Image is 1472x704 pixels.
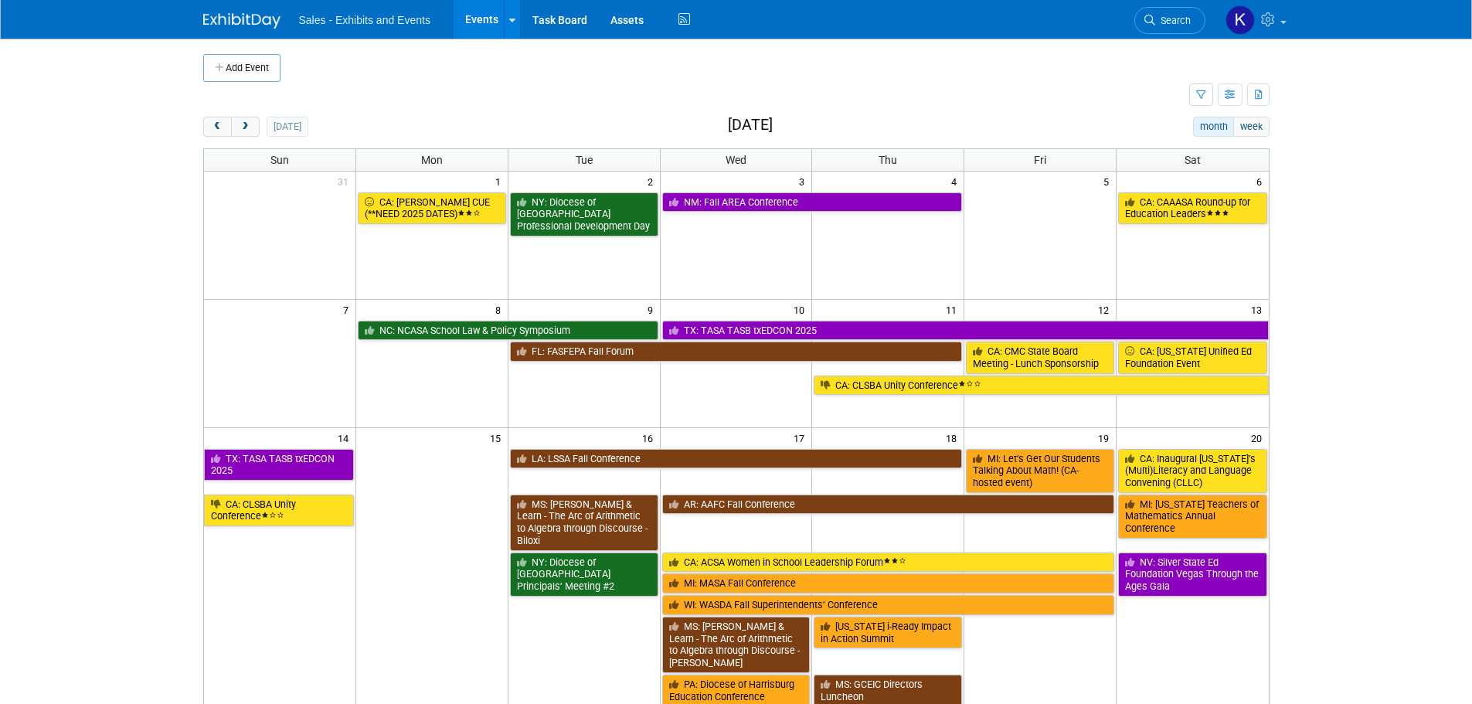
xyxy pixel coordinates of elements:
a: [US_STATE] i-Ready Impact in Action Summit [814,617,962,648]
a: NM: Fall AREA Conference [662,192,963,213]
button: [DATE] [267,117,308,137]
a: MS: [PERSON_NAME] & Learn - The Arc of Arithmetic to Algebra through Discourse - [PERSON_NAME] [662,617,811,673]
a: TX: TASA TASB txEDCON 2025 [662,321,1269,341]
a: AR: AAFC Fall Conference [662,495,1115,515]
span: 4 [950,172,964,191]
a: CA: CLSBA Unity Conference [204,495,354,526]
a: MI: Let’s Get Our Students Talking About Math! (CA-hosted event) [966,449,1114,493]
span: 6 [1255,172,1269,191]
span: 11 [944,300,964,319]
a: NC: NCASA School Law & Policy Symposium [358,321,658,341]
a: NY: Diocese of [GEOGRAPHIC_DATA] Professional Development Day [510,192,658,236]
a: CA: ACSA Women in School Leadership Forum [662,553,1115,573]
span: 7 [342,300,355,319]
img: ExhibitDay [203,13,280,29]
a: NY: Diocese of [GEOGRAPHIC_DATA] Principals’ Meeting #2 [510,553,658,597]
span: 10 [792,300,811,319]
span: 13 [1249,300,1269,319]
span: 14 [336,428,355,447]
a: LA: LSSA Fall Conference [510,449,963,469]
span: Sat [1185,154,1201,166]
a: MI: [US_STATE] Teachers of Mathematics Annual Conference [1118,495,1266,539]
span: Fri [1034,154,1046,166]
span: Mon [421,154,443,166]
span: 17 [792,428,811,447]
span: 15 [488,428,508,447]
a: Search [1134,7,1205,34]
button: week [1233,117,1269,137]
span: 31 [336,172,355,191]
span: Sun [270,154,289,166]
span: Tue [576,154,593,166]
h2: [DATE] [728,117,773,134]
span: 8 [494,300,508,319]
span: 2 [646,172,660,191]
span: 20 [1249,428,1269,447]
button: Add Event [203,54,280,82]
span: 3 [797,172,811,191]
span: Wed [726,154,746,166]
a: MI: MASA Fall Conference [662,573,1115,593]
a: CA: Inaugural [US_STATE]’s (Multi)Literacy and Language Convening (CLLC) [1118,449,1266,493]
a: NV: Silver State Ed Foundation Vegas Through the Ages Gala [1118,553,1266,597]
span: 9 [646,300,660,319]
a: CA: [PERSON_NAME] CUE (**NEED 2025 DATES) [358,192,506,224]
button: month [1193,117,1234,137]
a: WI: WASDA Fall Superintendents’ Conference [662,595,1115,615]
a: CA: [US_STATE] Unified Ed Foundation Event [1118,342,1266,373]
span: 12 [1096,300,1116,319]
span: 18 [944,428,964,447]
span: 16 [641,428,660,447]
span: 19 [1096,428,1116,447]
span: 1 [494,172,508,191]
a: MS: [PERSON_NAME] & Learn - The Arc of Arithmetic to Algebra through Discourse - Biloxi [510,495,658,551]
a: CA: CLSBA Unity Conference [814,376,1268,396]
button: next [231,117,260,137]
a: CA: CAAASA Round-up for Education Leaders [1118,192,1266,224]
img: Kara Haven [1226,5,1255,35]
span: Search [1155,15,1191,26]
span: 5 [1102,172,1116,191]
span: Thu [879,154,897,166]
span: Sales - Exhibits and Events [299,14,430,26]
button: prev [203,117,232,137]
a: TX: TASA TASB txEDCON 2025 [204,449,354,481]
a: CA: CMC State Board Meeting - Lunch Sponsorship [966,342,1114,373]
a: FL: FASFEPA Fall Forum [510,342,963,362]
